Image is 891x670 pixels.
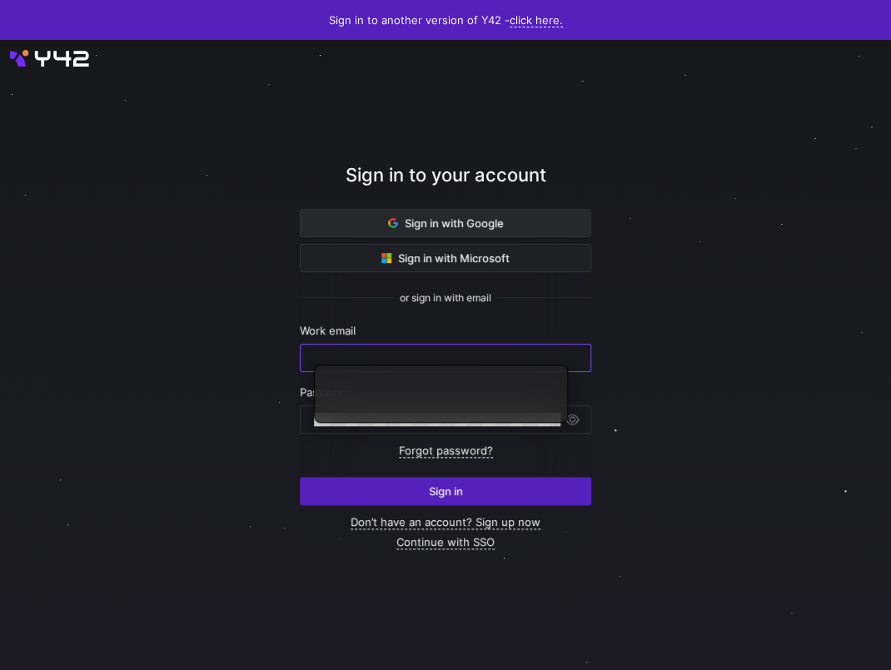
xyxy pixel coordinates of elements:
[400,292,491,304] span: or sign in with email
[300,324,356,337] span: Work email
[510,13,563,27] a: click here.
[300,477,591,505] button: Sign in
[351,515,540,529] a: Don’t have an account? Sign up now
[399,444,493,458] a: Forgot password?
[429,484,463,498] span: Sign in
[300,385,351,399] span: Password
[300,161,591,209] div: Sign in to your account
[396,535,495,549] a: Continue with SSO
[300,244,591,272] button: Sign in with Microsoft
[381,251,510,265] span: Sign in with Microsoft
[388,216,504,230] span: Sign in with Google
[300,209,591,237] button: Sign in with Google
